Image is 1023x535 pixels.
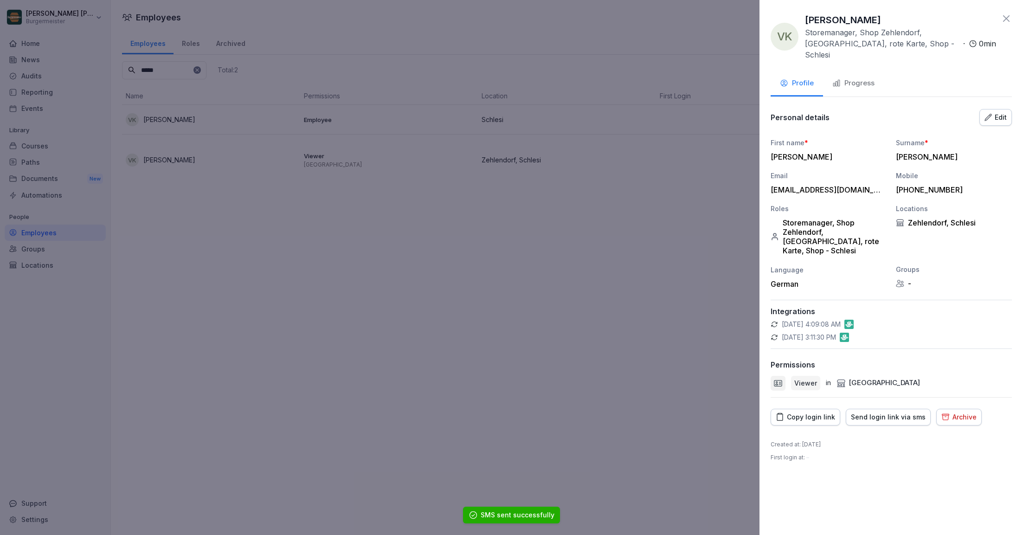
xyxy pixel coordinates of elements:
div: [GEOGRAPHIC_DATA] [836,378,920,388]
div: Profile [780,78,814,89]
img: gastromatic.png [844,320,854,329]
p: Integrations [771,307,1012,316]
button: Archive [936,409,982,425]
div: Send login link via sms [851,412,926,422]
div: [EMAIL_ADDRESS][DOMAIN_NAME] [771,185,882,194]
button: Copy login link [771,409,840,425]
button: Profile [771,71,823,97]
div: Copy login link [776,412,835,422]
div: Groups [896,264,1012,274]
p: [PERSON_NAME] [805,13,881,27]
p: First login at : [771,453,809,462]
p: Viewer [794,378,817,388]
div: VK [771,23,798,51]
div: Archive [941,412,977,422]
div: Mobile [896,171,1012,180]
div: First name [771,138,887,148]
button: Progress [823,71,884,97]
span: – [806,454,809,461]
div: [PHONE_NUMBER] [896,185,1007,194]
p: [DATE] 3:11:30 PM [782,333,836,342]
div: Zehlendorf, Schlesi [896,218,1012,227]
div: Progress [832,78,875,89]
p: [DATE] 4:09:08 AM [782,320,841,329]
div: SMS sent successfully [481,510,554,520]
div: Roles [771,204,887,213]
button: Edit [979,109,1012,126]
p: 0 min [979,38,996,49]
button: Send login link via sms [846,409,931,425]
div: Edit [984,112,1007,122]
div: - [896,279,1012,288]
img: gastromatic.png [840,333,849,342]
div: Email [771,171,887,180]
p: Created at : [DATE] [771,440,821,449]
p: in [826,378,831,388]
p: Storemanager, Shop Zehlendorf, [GEOGRAPHIC_DATA], rote Karte, Shop - Schlesi [805,27,959,60]
p: Permissions [771,360,815,369]
div: [PERSON_NAME] [771,152,882,161]
div: [PERSON_NAME] [896,152,1007,161]
div: · [805,27,996,60]
div: Surname [896,138,1012,148]
div: Storemanager, Shop Zehlendorf, [GEOGRAPHIC_DATA], rote Karte, Shop - Schlesi [771,218,887,255]
div: Language [771,265,887,275]
p: Personal details [771,113,830,122]
div: Locations [896,204,1012,213]
div: German [771,279,887,289]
